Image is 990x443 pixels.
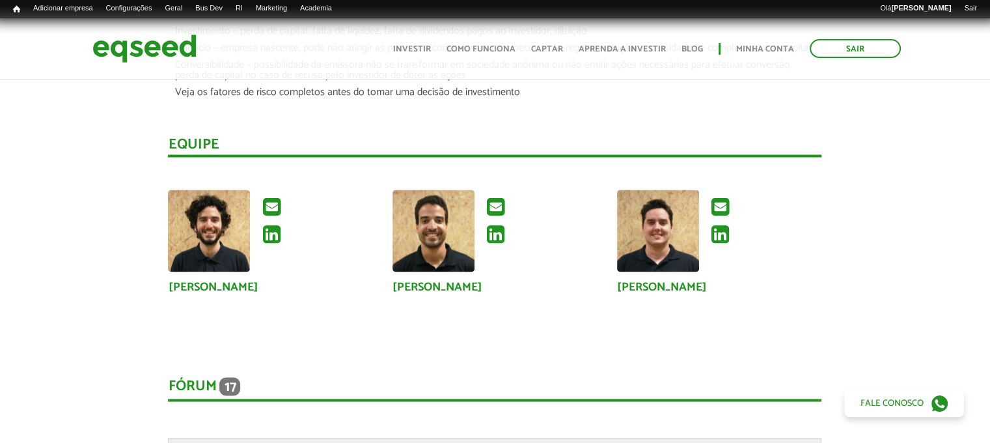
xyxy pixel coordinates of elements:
[617,190,699,272] img: Foto de Abraao Barros Lacerda
[168,190,250,272] img: Foto de Gustavo Bertazzola Gracitelli
[249,3,294,14] a: Marketing
[158,3,189,14] a: Geral
[229,3,249,14] a: RI
[189,3,229,14] a: Bus Dev
[531,45,563,53] a: Captar
[27,3,100,14] a: Adicionar empresa
[7,3,27,16] a: Início
[392,190,474,272] a: Ver perfil do usuário.
[957,3,983,14] a: Sair
[168,190,250,272] a: Ver perfil do usuário.
[392,281,482,293] a: [PERSON_NAME]
[174,87,815,104] li: Veja os fatores de risco completos antes do tomar uma decisão de investimento
[168,137,821,157] div: Equipe
[617,190,699,272] a: Ver perfil do usuário.
[447,45,516,53] a: Como funciona
[579,45,666,53] a: Aprenda a investir
[873,3,957,14] a: Olá[PERSON_NAME]
[736,45,794,53] a: Minha conta
[219,377,240,395] span: 17
[810,39,901,58] a: Sair
[392,190,474,272] img: Foto de Leonardo Fernandes Libório
[393,45,431,53] a: Investir
[617,281,707,293] a: [PERSON_NAME]
[891,4,951,12] strong: [PERSON_NAME]
[168,377,821,401] div: Fórum
[100,3,159,14] a: Configurações
[13,5,20,14] span: Início
[168,281,258,293] a: [PERSON_NAME]
[92,31,197,66] img: EqSeed
[681,45,703,53] a: Blog
[844,390,964,417] a: Fale conosco
[294,3,338,14] a: Academia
